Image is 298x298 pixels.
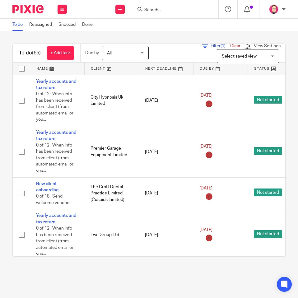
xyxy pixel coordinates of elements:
[19,50,41,56] h1: To do
[254,230,282,238] span: Not started
[199,93,212,98] span: [DATE]
[221,44,226,48] span: (1)
[36,213,76,224] a: Yearly accounts and tax return
[199,145,212,149] span: [DATE]
[139,75,193,126] td: [DATE]
[84,75,139,126] td: City Hypnosis Uk Limited
[269,4,279,14] img: Bradley%20-%20Pink.png
[12,19,26,31] a: To do
[36,130,76,141] a: Yearly accounts and tax return
[222,54,257,58] span: Select saved view
[36,194,71,205] span: 0 of 18 · Send welcome voucher
[84,177,139,209] td: The Croft Dental Practice Limited (Cuspids Limited)
[139,209,193,261] td: [DATE]
[211,44,230,48] span: Filter
[85,50,99,56] p: Due by
[58,19,79,31] a: Snoozed
[254,147,282,155] span: Not started
[36,79,76,90] a: Yearly accounts and tax return
[230,44,240,48] a: Clear
[47,46,74,60] a: + Add task
[32,50,41,55] span: (65)
[12,5,44,13] img: Pixie
[254,189,282,196] span: Not started
[254,96,282,104] span: Not started
[199,228,212,232] span: [DATE]
[84,209,139,261] td: Lwe Group Ltd
[107,51,112,55] span: All
[36,92,73,122] span: 0 of 12 · When info has been received from client (from automated email or you...
[254,44,281,48] span: View Settings
[82,19,96,31] a: Done
[36,143,73,173] span: 0 of 12 · When info has been received from client (from automated email or you...
[139,126,193,178] td: [DATE]
[144,7,200,13] input: Search
[36,182,58,192] a: New client onboarding
[199,186,212,190] span: [DATE]
[29,19,55,31] a: Reassigned
[84,126,139,178] td: Premier Garage Equipment Limited
[36,226,73,256] span: 0 of 12 · When info has been received from client (from automated email or you...
[139,177,193,209] td: [DATE]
